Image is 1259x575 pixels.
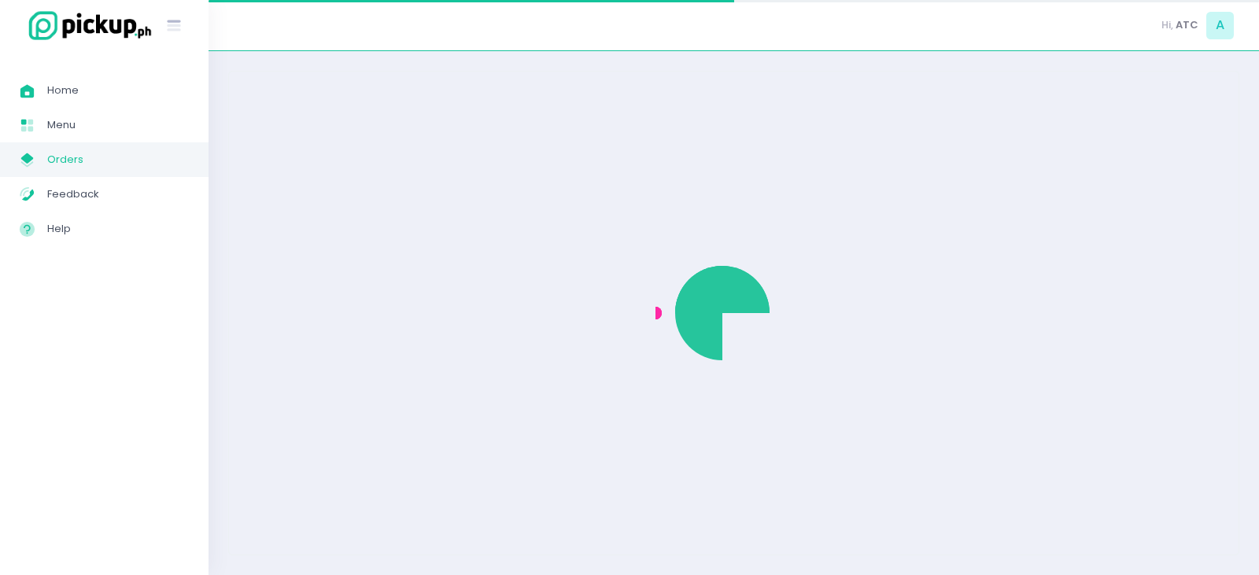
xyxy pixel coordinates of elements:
[1206,12,1234,39] span: A
[47,115,189,135] span: Menu
[47,184,189,205] span: Feedback
[47,149,189,170] span: Orders
[1176,17,1198,33] span: ATC
[47,219,189,239] span: Help
[47,80,189,101] span: Home
[20,9,153,42] img: logo
[1161,17,1173,33] span: Hi,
